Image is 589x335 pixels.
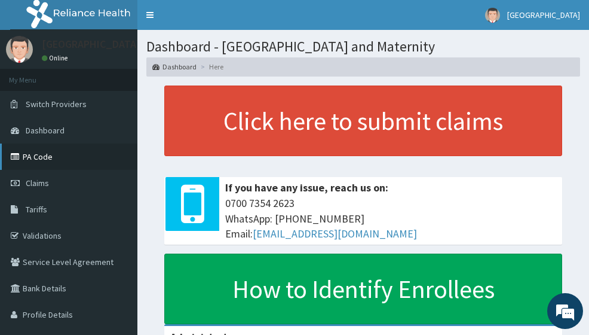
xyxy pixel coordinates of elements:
[26,204,47,215] span: Tariffs
[26,125,65,136] span: Dashboard
[225,196,556,242] span: 0700 7354 2623 WhatsApp: [PHONE_NUMBER] Email:
[485,8,500,23] img: User Image
[507,10,580,20] span: [GEOGRAPHIC_DATA]
[198,62,223,72] li: Here
[164,254,562,324] a: How to Identify Enrollees
[196,6,225,35] div: Minimize live chat window
[6,36,33,63] img: User Image
[42,54,70,62] a: Online
[22,60,48,90] img: d_794563401_company_1708531726252_794563401
[225,181,388,194] b: If you have any issue, reach us on:
[69,95,165,215] span: We're online!
[26,178,49,188] span: Claims
[253,227,417,240] a: [EMAIL_ADDRESS][DOMAIN_NAME]
[6,215,228,257] textarea: Type your message and hit 'Enter'
[42,39,140,50] p: [GEOGRAPHIC_DATA]
[164,86,562,156] a: Click here to submit claims
[152,62,197,72] a: Dashboard
[62,67,201,83] div: Chat with us now
[26,99,87,109] span: Switch Providers
[146,39,580,54] h1: Dashboard - [GEOGRAPHIC_DATA] and Maternity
